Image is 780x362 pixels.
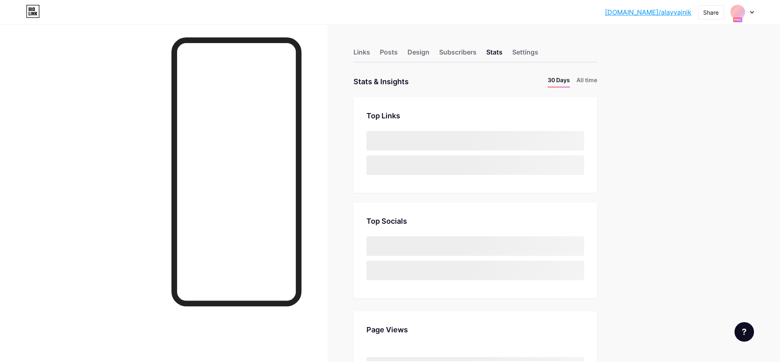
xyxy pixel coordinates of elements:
li: All time [576,76,597,87]
div: Links [353,47,370,62]
div: Page Views [366,324,584,335]
div: Top Links [366,110,584,121]
li: 30 Days [548,76,570,87]
div: Top Socials [366,216,584,227]
a: [DOMAIN_NAME]/alayyajnik [605,7,691,17]
div: Stats [486,47,503,62]
div: Posts [380,47,398,62]
div: Share [703,8,719,17]
div: Settings [512,47,538,62]
div: Subscribers [439,47,477,62]
div: Design [407,47,429,62]
div: Stats & Insights [353,76,409,87]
